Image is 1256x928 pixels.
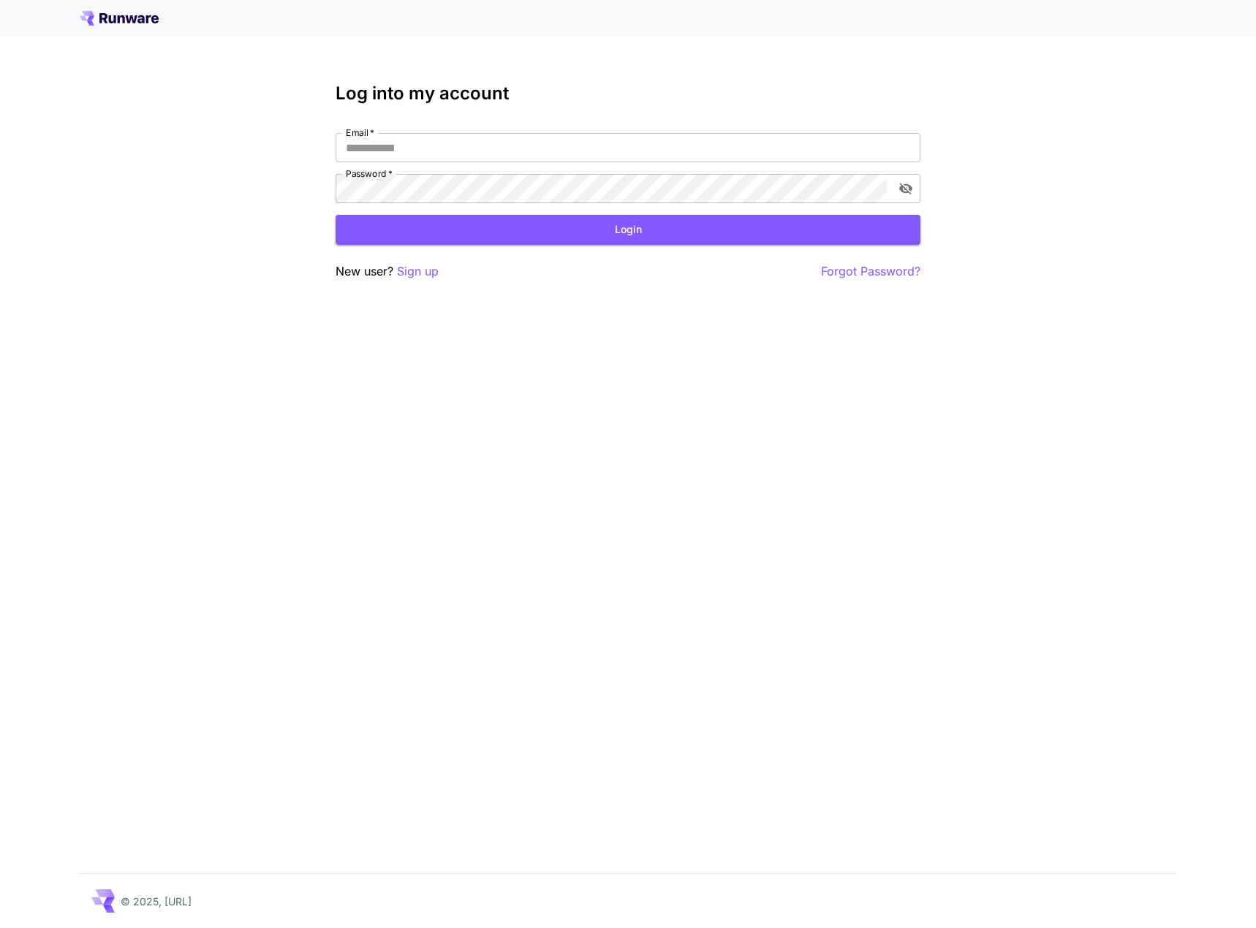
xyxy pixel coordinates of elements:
label: Password [346,167,393,180]
button: Sign up [397,262,439,281]
h3: Log into my account [336,83,920,104]
button: Login [336,215,920,245]
button: Forgot Password? [821,262,920,281]
p: New user? [336,262,439,281]
button: toggle password visibility [893,175,919,202]
p: © 2025, [URL] [121,894,192,909]
label: Email [346,126,374,139]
